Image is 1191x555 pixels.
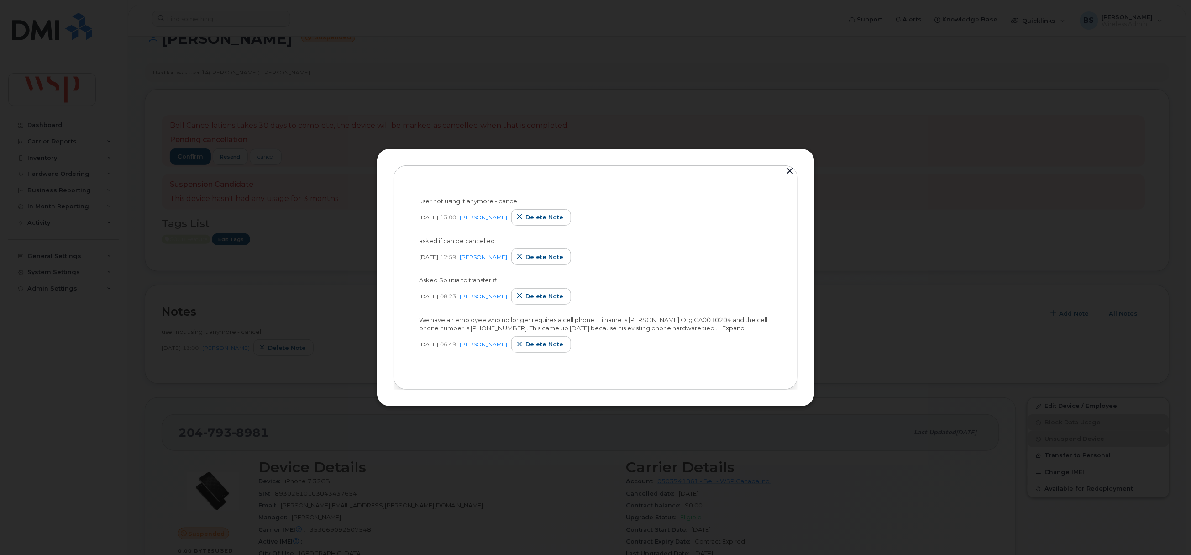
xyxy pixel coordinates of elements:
[511,288,572,305] button: Delete note
[460,254,508,260] a: [PERSON_NAME]
[460,293,508,300] a: [PERSON_NAME]
[420,316,768,332] span: We have an employee who no longer requires a cell phone. Hi name is [PERSON_NAME] Org CA0010204 a...
[420,276,497,284] span: Asked Solutia to transfer #
[420,213,439,221] span: [DATE]
[441,253,456,261] span: 12:59
[420,292,439,300] span: [DATE]
[723,324,745,332] a: Expand
[441,340,456,348] span: 06:49
[460,214,508,221] a: [PERSON_NAME]
[441,213,456,221] span: 13:00
[511,209,572,226] button: Delete note
[420,253,439,261] span: [DATE]
[441,292,456,300] span: 08:23
[420,340,439,348] span: [DATE]
[460,341,508,348] a: [PERSON_NAME]
[525,253,563,261] span: Delete note
[420,237,495,244] span: asked if can be cancelled
[525,340,563,349] span: Delete note
[511,336,572,353] button: Delete note
[420,197,519,205] span: user not using it anymore - cancel
[525,292,563,301] span: Delete note
[525,213,563,222] span: Delete note
[511,248,572,265] button: Delete note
